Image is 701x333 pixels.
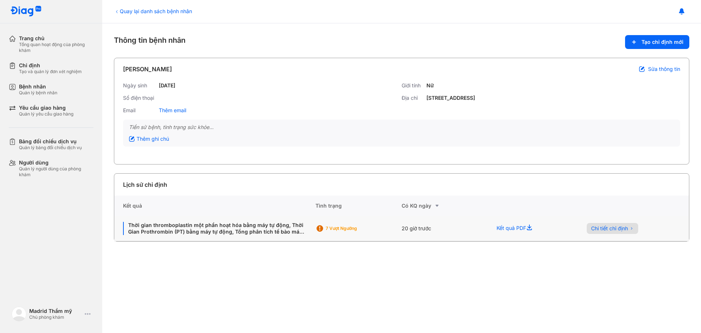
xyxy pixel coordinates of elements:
div: Tổng quan hoạt động của phòng khám [19,42,93,53]
div: Thời gian thromboplastin một phần hoạt hóa bằng máy tự động, Thời Gian Prothrombin (PT) bằng máy ... [123,222,307,235]
div: Kết quả PDF [488,216,578,241]
div: Madrid Thẩm mỹ [29,308,82,314]
div: Trang chủ [19,35,93,42]
div: 7 Vượt ngưỡng [326,226,384,231]
div: [PERSON_NAME] [123,65,172,73]
div: Email [123,107,156,114]
div: Nữ [426,82,434,89]
div: Có KQ ngày [402,201,488,210]
div: [DATE] [159,82,175,89]
div: Giới tính [402,82,424,89]
div: Thông tin bệnh nhân [114,35,689,49]
div: Số điện thoại [123,95,156,101]
div: Thêm ghi chú [129,136,169,142]
span: Tạo chỉ định mới [641,39,683,45]
div: Lịch sử chỉ định [123,180,167,189]
div: Tình trạng [315,196,402,216]
button: Chi tiết chỉ định [587,223,638,234]
img: logo [10,6,42,17]
div: Yêu cầu giao hàng [19,105,73,111]
div: Người dùng [19,159,93,166]
div: Quản lý yêu cầu giao hàng [19,111,73,117]
div: Quay lại danh sách bệnh nhân [114,7,192,15]
div: Quản lý người dùng của phòng khám [19,166,93,178]
div: Thêm email [159,107,186,114]
span: Sửa thông tin [648,66,680,72]
span: Chi tiết chỉ định [591,225,628,232]
div: [STREET_ADDRESS] [426,95,475,101]
div: Chỉ định [19,62,82,69]
div: Địa chỉ [402,95,424,101]
img: logo [12,307,26,321]
div: Bảng đối chiếu dịch vụ [19,138,82,145]
div: Chủ phòng khám [29,314,82,320]
div: Quản lý bệnh nhân [19,90,57,96]
div: 20 giờ trước [402,216,488,241]
button: Tạo chỉ định mới [625,35,689,49]
div: Tiền sử bệnh, tình trạng sức khỏe... [129,124,674,130]
div: Tạo và quản lý đơn xét nghiệm [19,69,82,75]
div: Kết quả [114,196,315,216]
div: Bệnh nhân [19,83,57,90]
div: Quản lý bảng đối chiếu dịch vụ [19,145,82,151]
div: Ngày sinh [123,82,156,89]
